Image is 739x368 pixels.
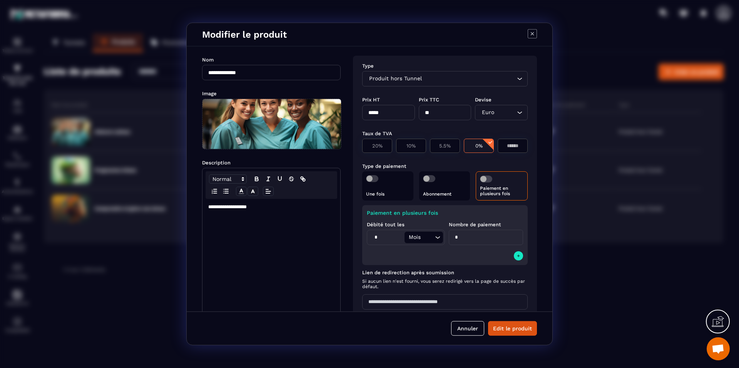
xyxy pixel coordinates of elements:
span: Euro [480,108,496,117]
p: 10% [400,143,422,149]
h4: Modifier le produit [202,29,287,40]
p: 20% [366,143,388,149]
label: Image [202,91,217,96]
p: Paiement en plusieurs fois [367,210,523,216]
p: Abonnement [423,191,466,197]
div: Ouvrir le chat [707,337,730,360]
input: Search for option [423,75,515,83]
label: Nom [202,57,214,63]
p: 5.5% [434,143,456,149]
label: Description [202,160,231,166]
label: Lien de redirection après soumission [362,270,528,275]
button: Annuler [451,321,484,336]
label: Taux de TVA [362,131,392,136]
span: Si aucun lien n'est fourni, vous serez redirigé vers la page de succès par défaut. [362,278,528,289]
input: Search for option [422,233,433,242]
label: Prix TTC [419,97,439,103]
span: Produit hors Tunnel [367,75,423,83]
p: Une fois [366,191,410,197]
button: Edit le produit [488,321,537,336]
div: Search for option [475,105,528,120]
input: Search for option [496,108,515,117]
p: 0% [468,143,490,149]
p: Paiement en plusieurs fois [480,186,523,196]
label: Débité tout les [367,222,405,227]
label: Type [362,63,374,69]
div: Search for option [362,71,528,86]
span: Mois [407,233,422,242]
div: Search for option [405,232,443,243]
label: Type de paiement [362,163,406,169]
label: Devise [475,97,492,103]
label: Prix HT [362,97,380,103]
label: Nombre de paiement [449,222,501,227]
